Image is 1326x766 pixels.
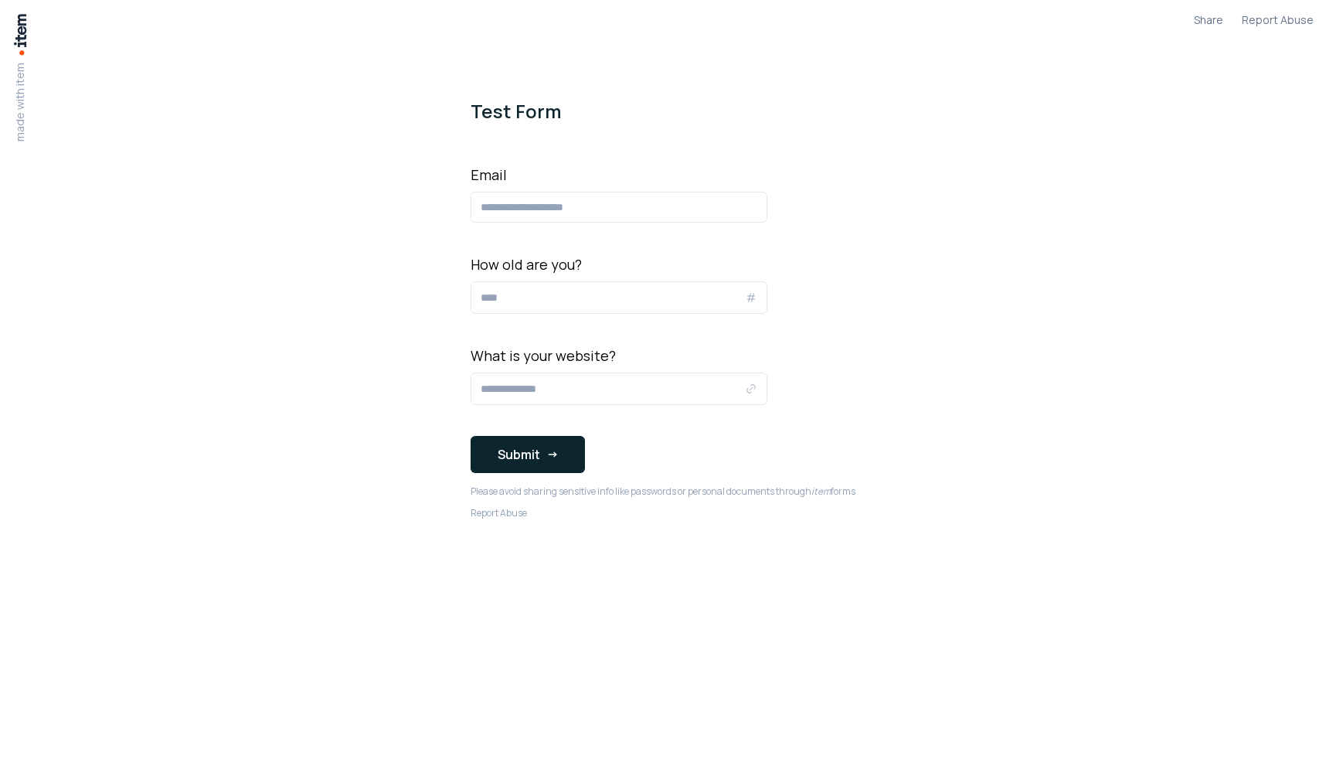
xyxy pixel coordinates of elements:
[12,63,28,141] p: made with item
[12,12,28,141] a: made with item
[471,255,582,274] label: How old are you?
[471,507,527,519] a: Report Abuse
[1194,12,1223,28] button: Share
[471,436,585,473] button: Submit
[471,346,616,365] label: What is your website?
[12,12,28,56] img: Item Brain Logo
[471,485,855,498] p: Please avoid sharing sensitive info like passwords or personal documents through forms
[811,485,831,498] span: item
[471,99,855,124] h1: Test Form
[1242,12,1314,28] a: Report Abuse
[471,165,507,184] label: Email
